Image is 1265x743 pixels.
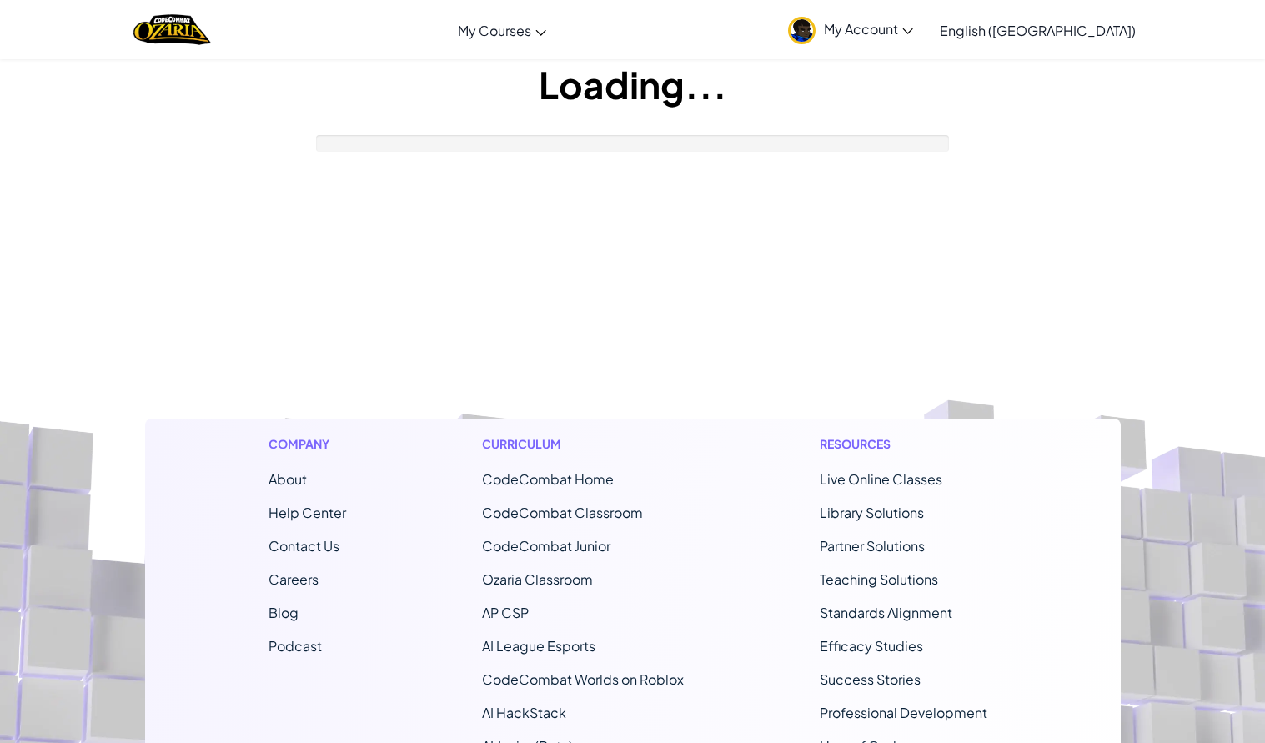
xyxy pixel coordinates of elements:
span: My Courses [458,22,531,39]
img: avatar [788,17,816,44]
a: AI HackStack [482,704,566,721]
a: Teaching Solutions [820,570,938,588]
span: CodeCombat Home [482,470,614,488]
a: English ([GEOGRAPHIC_DATA]) [931,8,1144,53]
span: My Account [824,20,913,38]
a: Standards Alignment [820,604,952,621]
h1: Curriculum [482,435,684,453]
a: Ozaria Classroom [482,570,593,588]
a: About [269,470,307,488]
a: Careers [269,570,319,588]
a: Blog [269,604,299,621]
span: English ([GEOGRAPHIC_DATA]) [940,22,1136,39]
a: AP CSP [482,604,529,621]
a: AI League Esports [482,637,595,655]
a: Efficacy Studies [820,637,923,655]
a: Ozaria by CodeCombat logo [133,13,211,47]
a: CodeCombat Worlds on Roblox [482,670,684,688]
a: Help Center [269,504,346,521]
img: Home [133,13,211,47]
a: Library Solutions [820,504,924,521]
a: Live Online Classes [820,470,942,488]
span: Contact Us [269,537,339,555]
a: Podcast [269,637,322,655]
a: Professional Development [820,704,987,721]
a: Success Stories [820,670,921,688]
a: My Courses [449,8,555,53]
a: CodeCombat Classroom [482,504,643,521]
a: My Account [780,3,921,56]
a: Partner Solutions [820,537,925,555]
h1: Company [269,435,346,453]
h1: Resources [820,435,997,453]
a: CodeCombat Junior [482,537,610,555]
